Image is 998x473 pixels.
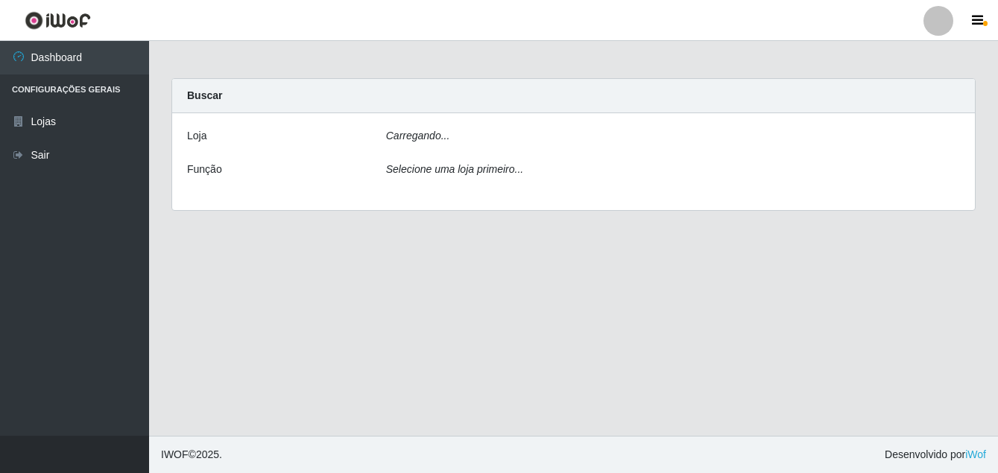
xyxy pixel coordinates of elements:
[187,89,222,101] strong: Buscar
[885,447,986,463] span: Desenvolvido por
[386,163,523,175] i: Selecione uma loja primeiro...
[25,11,91,30] img: CoreUI Logo
[187,128,206,144] label: Loja
[187,162,222,177] label: Função
[965,448,986,460] a: iWof
[161,448,189,460] span: IWOF
[161,447,222,463] span: © 2025 .
[386,130,450,142] i: Carregando...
